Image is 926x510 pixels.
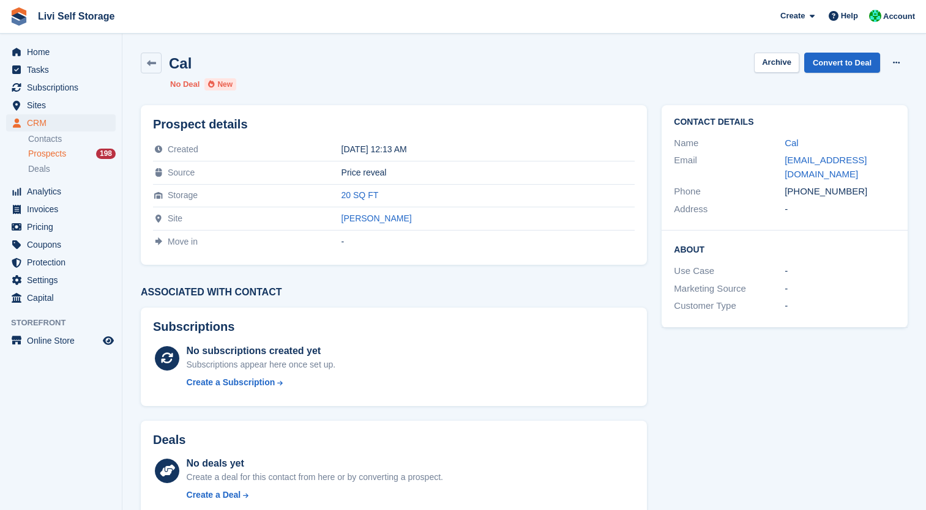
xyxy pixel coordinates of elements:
[6,332,116,349] a: menu
[101,333,116,348] a: Preview store
[170,78,200,91] li: No Deal
[6,201,116,218] a: menu
[342,237,635,246] div: -
[804,53,880,73] a: Convert to Deal
[27,272,100,289] span: Settings
[168,144,198,154] span: Created
[785,155,867,179] a: [EMAIL_ADDRESS][DOMAIN_NAME]
[674,243,895,255] h2: About
[27,332,100,349] span: Online Store
[6,97,116,114] a: menu
[28,148,66,160] span: Prospects
[187,344,336,358] div: No subscriptions created yet
[187,456,443,471] div: No deals yet
[27,201,100,218] span: Invoices
[27,254,100,271] span: Protection
[6,236,116,253] a: menu
[27,218,100,235] span: Pricing
[883,10,915,23] span: Account
[27,97,100,114] span: Sites
[28,163,116,176] a: Deals
[6,114,116,131] a: menu
[28,133,116,145] a: Contacts
[785,264,895,278] div: -
[27,236,100,253] span: Coupons
[342,190,379,200] a: 20 SQ FT
[869,10,881,22] img: Joe Robertson
[27,61,100,78] span: Tasks
[674,185,785,199] div: Phone
[153,117,635,131] h2: Prospect details
[6,289,116,306] a: menu
[785,138,799,148] a: Cal
[204,78,236,91] li: New
[27,43,100,61] span: Home
[168,190,198,200] span: Storage
[27,289,100,306] span: Capital
[187,376,336,389] a: Create a Subscription
[674,282,785,296] div: Marketing Source
[674,264,785,278] div: Use Case
[168,237,198,246] span: Move in
[10,7,28,26] img: stora-icon-8386f47178a22dfd0bd8f6a31ec36ba5ce8667c1dd55bd0f319d3a0aa187defe.svg
[342,144,635,154] div: [DATE] 12:13 AM
[153,433,185,447] h2: Deals
[187,489,241,501] div: Create a Deal
[674,299,785,313] div: Customer Type
[342,168,635,177] div: Price reveal
[187,376,275,389] div: Create a Subscription
[168,213,182,223] span: Site
[6,183,116,200] a: menu
[169,55,192,72] h2: Cal
[153,320,635,334] h2: Subscriptions
[27,183,100,200] span: Analytics
[27,79,100,96] span: Subscriptions
[780,10,805,22] span: Create
[33,6,119,26] a: Livi Self Storage
[187,471,443,484] div: Create a deal for this contact from here or by converting a prospect.
[674,202,785,216] div: Address
[6,218,116,235] a: menu
[28,147,116,160] a: Prospects 198
[168,168,195,177] span: Source
[6,254,116,271] a: menu
[785,299,895,313] div: -
[11,317,122,329] span: Storefront
[674,153,785,181] div: Email
[674,136,785,150] div: Name
[28,163,50,175] span: Deals
[342,213,412,223] a: [PERSON_NAME]
[187,489,443,501] a: Create a Deal
[141,287,647,298] h3: Associated with contact
[6,79,116,96] a: menu
[6,61,116,78] a: menu
[187,358,336,371] div: Subscriptions appear here once set up.
[754,53,799,73] button: Archive
[785,202,895,216] div: -
[841,10,858,22] span: Help
[785,185,895,199] div: [PHONE_NUMBER]
[785,282,895,296] div: -
[96,149,116,159] div: 198
[6,272,116,289] a: menu
[674,117,895,127] h2: Contact Details
[27,114,100,131] span: CRM
[6,43,116,61] a: menu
